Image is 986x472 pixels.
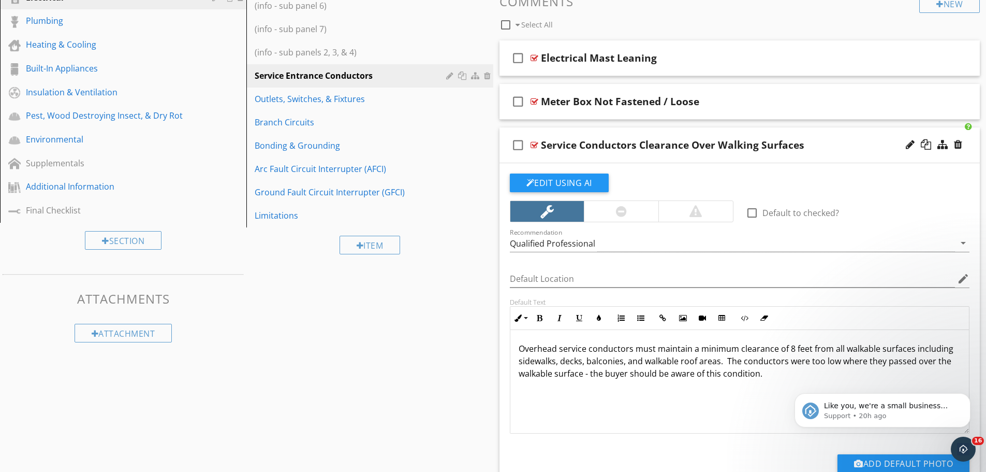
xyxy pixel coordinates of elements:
[255,186,449,198] div: Ground Fault Circuit Interrupter (GFCI)
[26,62,197,75] div: Built-In Appliances
[611,308,631,328] button: Ordered List
[26,133,197,146] div: Environmental
[510,133,526,158] i: check_box_outline_blank
[631,308,651,328] button: Unordered List
[255,139,449,152] div: Bonding & Grounding
[530,308,550,328] button: Bold (Ctrl+B)
[519,342,961,380] p: Overhead service conductors must maintain a minimum clearance of 8 feet from all walkable surface...
[510,174,609,192] button: Edit Using AI
[340,236,401,254] div: Item
[734,308,754,328] button: Code View
[541,139,804,151] div: Service Conductors Clearance Over Walking Surfaces
[45,40,179,49] p: Message from Support, sent 20h ago
[26,38,197,51] div: Heating & Cooling
[712,308,732,328] button: Insert Table
[957,237,969,249] i: arrow_drop_down
[255,163,449,175] div: Arc Fault Circuit Interrupter (AFCI)
[569,308,589,328] button: Underline (Ctrl+U)
[255,69,449,82] div: Service Entrance Conductors
[45,30,177,90] span: Like you, we're a small business that relies on reviews to grow. If you have a few minutes, we'd ...
[510,308,530,328] button: Inline Style
[754,308,774,328] button: Clear Formatting
[255,23,449,35] div: (info - sub panel 7)
[255,209,449,222] div: Limitations
[85,231,161,250] div: Section
[26,157,197,169] div: Supplementals
[653,308,673,328] button: Insert Link (Ctrl+K)
[972,437,984,445] span: 16
[521,20,553,30] span: Select All
[255,116,449,128] div: Branch Circuits
[510,239,595,248] div: Qualified Professional
[541,52,657,64] div: Electrical Mast Leaning
[779,371,986,444] iframe: Intercom notifications message
[255,46,449,59] div: (info - sub panels 2, 3, & 4)
[673,308,693,328] button: Insert Image (Ctrl+P)
[26,204,197,217] div: Final Checklist
[510,270,955,288] input: Default Location
[589,308,609,328] button: Colors
[26,180,197,193] div: Additional Information
[541,95,699,108] div: Meter Box Not Fastened / Loose
[762,208,839,218] label: Default to checked?
[550,308,569,328] button: Italic (Ctrl+I)
[510,46,526,70] i: check_box_outline_blank
[255,93,449,105] div: Outlets, Switches, & Fixtures
[510,298,970,306] div: Default Text
[26,109,197,122] div: Pest, Wood Destroying Insect, & Dry Rot
[26,15,197,27] div: Plumbing
[957,273,969,285] i: edit
[75,324,172,342] div: Attachment
[693,308,712,328] button: Insert Video
[951,437,976,462] iframe: Intercom live chat
[510,89,526,114] i: check_box_outline_blank
[26,86,197,98] div: Insulation & Ventilation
